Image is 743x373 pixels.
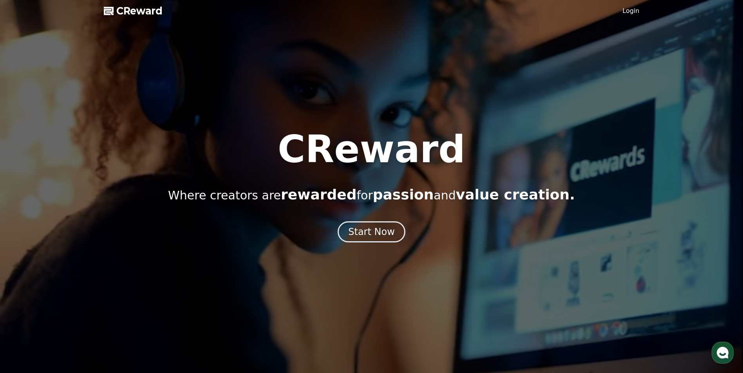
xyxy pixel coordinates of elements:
span: value creation. [456,186,575,203]
span: passion [373,186,434,203]
a: CReward [104,5,163,17]
div: Start Now [348,226,395,238]
a: Settings [101,248,150,267]
span: Home [20,260,34,266]
span: CReward [116,5,163,17]
p: Where creators are for and [168,187,575,203]
h1: CReward [278,131,465,168]
span: Settings [116,260,135,266]
a: Home [2,248,52,267]
span: rewarded [281,186,356,203]
span: Messages [65,260,88,266]
a: Start Now [338,229,405,237]
a: Login [622,6,639,16]
button: Start Now [338,221,405,242]
a: Messages [52,248,101,267]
